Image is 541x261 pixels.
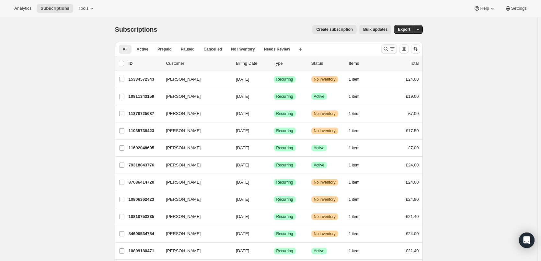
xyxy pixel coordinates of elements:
span: [DATE] [236,231,249,236]
p: Billing Date [236,60,269,67]
button: Help [470,4,499,13]
span: 1 item [349,248,360,254]
span: [DATE] [236,214,249,219]
span: Analytics [14,6,31,11]
span: Tools [78,6,88,11]
div: 15334572343[PERSON_NAME][DATE]SuccessRecurringWarningNo inventory1 item£24.00 [129,75,419,84]
button: [PERSON_NAME] [162,160,227,170]
div: 11692048695[PERSON_NAME][DATE]SuccessRecurringSuccessActive1 item£7.00 [129,143,419,153]
button: [PERSON_NAME] [162,108,227,119]
span: [DATE] [236,128,249,133]
button: Bulk updates [359,25,391,34]
button: 1 item [349,92,367,101]
span: Prepaid [157,47,172,52]
p: 84690534784 [129,231,161,237]
span: 1 item [349,94,360,99]
div: IDCustomerBilling DateTypeStatusItemsTotal [129,60,419,67]
div: 87686414720[PERSON_NAME][DATE]SuccessRecurringWarningNo inventory1 item£24.00 [129,178,419,187]
button: Sort the results [411,44,420,53]
div: 11035738423[PERSON_NAME][DATE]SuccessRecurringWarningNo inventory1 item£17.50 [129,126,419,135]
span: No inventory [314,180,336,185]
p: Status [311,60,344,67]
button: [PERSON_NAME] [162,74,227,85]
button: 1 item [349,109,367,118]
span: £24.00 [406,180,419,185]
span: [PERSON_NAME] [166,76,201,83]
button: 1 item [349,178,367,187]
span: [PERSON_NAME] [166,93,201,100]
button: 1 item [349,161,367,170]
p: 79318843776 [129,162,161,168]
span: No inventory [231,47,255,52]
span: £21.40 [406,248,419,253]
p: 11692048695 [129,145,161,151]
span: Recurring [276,231,293,236]
button: Settings [501,4,531,13]
span: £7.00 [408,145,419,150]
span: [PERSON_NAME] [166,179,201,186]
span: [DATE] [236,180,249,185]
p: 87686414720 [129,179,161,186]
div: 10810753335[PERSON_NAME][DATE]SuccessRecurringWarningNo inventory1 item£21.40 [129,212,419,221]
span: [DATE] [236,145,249,150]
span: £19.00 [406,94,419,99]
button: [PERSON_NAME] [162,143,227,153]
button: [PERSON_NAME] [162,229,227,239]
span: [PERSON_NAME] [166,128,201,134]
span: 1 item [349,180,360,185]
div: 84690534784[PERSON_NAME][DATE]SuccessRecurringWarningNo inventory1 item£24.00 [129,229,419,238]
div: Type [274,60,306,67]
span: Recurring [276,214,293,219]
span: [DATE] [236,197,249,202]
span: [DATE] [236,94,249,99]
span: £21.40 [406,214,419,219]
div: Open Intercom Messenger [519,233,535,248]
span: [DATE] [236,111,249,116]
button: [PERSON_NAME] [162,177,227,187]
span: Paused [181,47,195,52]
div: 79318843776[PERSON_NAME][DATE]SuccessRecurringSuccessActive1 item£24.00 [129,161,419,170]
p: 10806362423 [129,196,161,203]
button: 1 item [349,246,367,255]
span: Create subscription [316,27,353,32]
button: 1 item [349,212,367,221]
button: [PERSON_NAME] [162,91,227,102]
button: 1 item [349,126,367,135]
p: Customer [166,60,231,67]
span: Active [314,94,325,99]
button: 1 item [349,229,367,238]
span: No inventory [314,231,336,236]
div: Items [349,60,381,67]
span: £24.00 [406,231,419,236]
span: [DATE] [236,163,249,167]
span: £7.00 [408,111,419,116]
span: Recurring [276,111,293,116]
span: Bulk updates [363,27,387,32]
button: Tools [75,4,99,13]
p: 10811343159 [129,93,161,100]
span: Recurring [276,145,293,151]
span: 1 item [349,163,360,168]
span: No inventory [314,197,336,202]
span: [PERSON_NAME] [166,162,201,168]
span: Recurring [276,94,293,99]
span: Export [398,27,410,32]
button: Create new view [295,45,305,54]
span: Active [137,47,148,52]
span: Needs Review [264,47,290,52]
span: [DATE] [236,248,249,253]
button: [PERSON_NAME] [162,194,227,205]
span: No inventory [314,128,336,133]
span: [PERSON_NAME] [166,213,201,220]
button: 1 item [349,75,367,84]
button: Search and filter results [381,44,397,53]
span: £24.00 [406,163,419,167]
div: 10809180471[PERSON_NAME][DATE]SuccessRecurringSuccessActive1 item£21.40 [129,246,419,255]
span: [DATE] [236,77,249,82]
button: [PERSON_NAME] [162,246,227,256]
div: 10806362423[PERSON_NAME][DATE]SuccessRecurringWarningNo inventory1 item£24.90 [129,195,419,204]
span: Recurring [276,77,293,82]
span: 1 item [349,77,360,82]
p: 10809180471 [129,248,161,254]
button: Create subscription [312,25,357,34]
